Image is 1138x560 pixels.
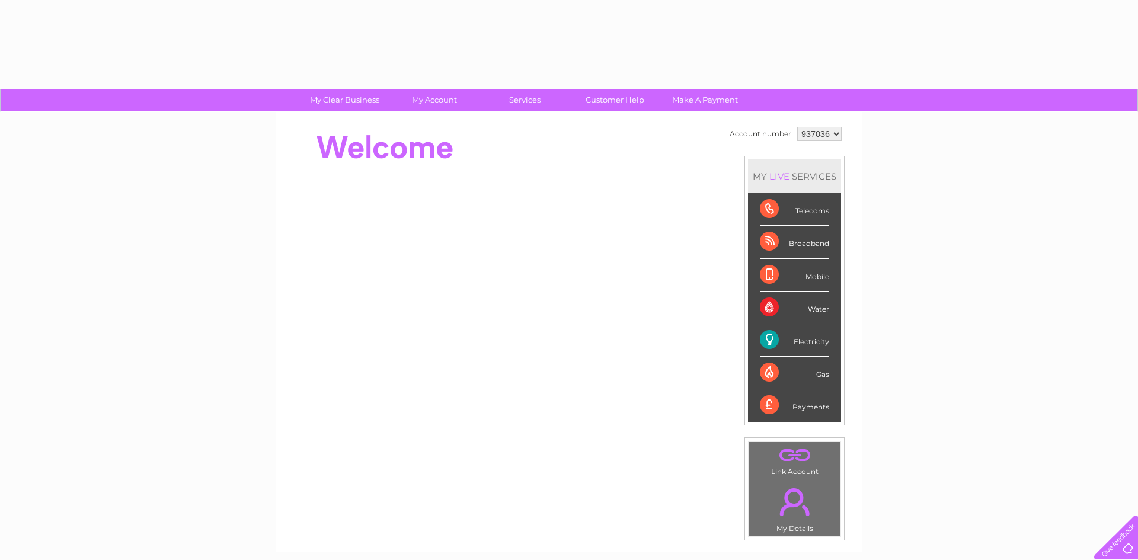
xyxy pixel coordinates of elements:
[656,89,754,111] a: Make A Payment
[749,441,840,479] td: Link Account
[760,226,829,258] div: Broadband
[760,389,829,421] div: Payments
[748,159,841,193] div: MY SERVICES
[476,89,574,111] a: Services
[760,292,829,324] div: Water
[296,89,394,111] a: My Clear Business
[760,357,829,389] div: Gas
[760,324,829,357] div: Electricity
[386,89,484,111] a: My Account
[749,478,840,536] td: My Details
[752,481,837,523] a: .
[566,89,664,111] a: Customer Help
[760,259,829,292] div: Mobile
[760,193,829,226] div: Telecoms
[767,171,792,182] div: LIVE
[727,124,794,144] td: Account number
[752,445,837,466] a: .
